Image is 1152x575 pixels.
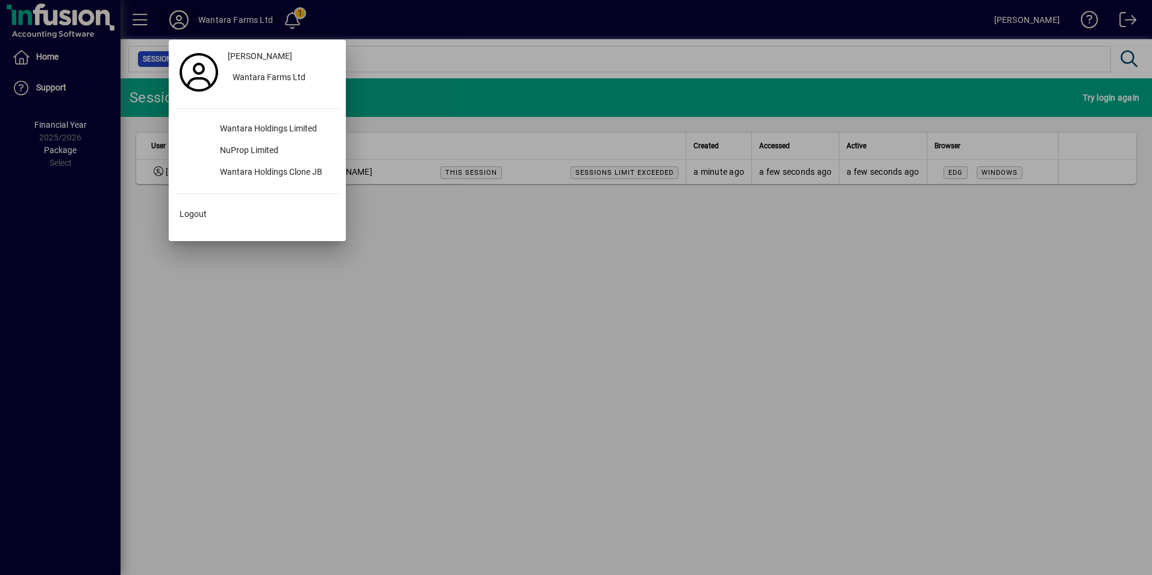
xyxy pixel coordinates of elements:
button: Logout [175,204,340,225]
div: Wantara Holdings Clone JB [210,162,340,184]
a: Profile [175,61,223,83]
span: Logout [180,208,207,221]
button: Wantara Holdings Limited [175,119,340,140]
span: [PERSON_NAME] [228,50,292,63]
button: Wantara Holdings Clone JB [175,162,340,184]
div: Wantara Holdings Limited [210,119,340,140]
a: [PERSON_NAME] [223,46,340,68]
button: NuProp Limited [175,140,340,162]
div: NuProp Limited [210,140,340,162]
button: Wantara Farms Ltd [223,68,340,89]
